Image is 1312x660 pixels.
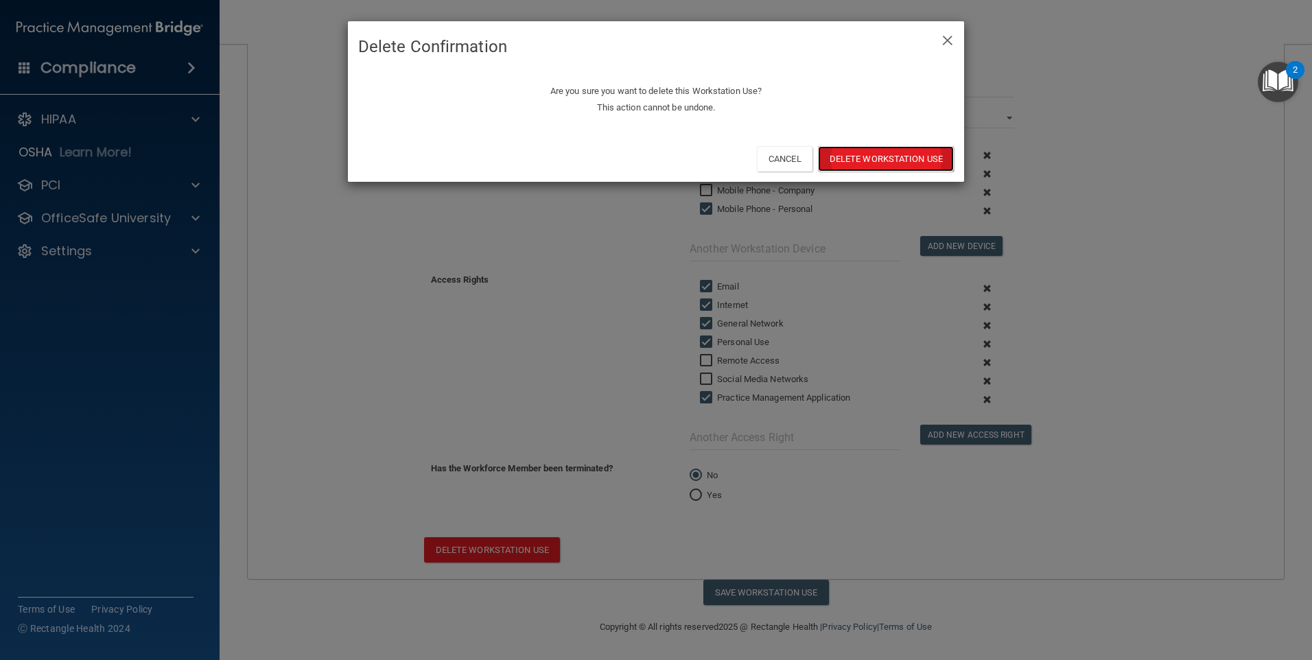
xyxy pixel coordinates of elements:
div: 2 [1293,70,1298,88]
p: Are you sure you want to delete this Workstation Use? This action cannot be undone. [358,83,954,116]
button: Open Resource Center, 2 new notifications [1258,62,1298,102]
button: Delete Workstation Use [818,146,954,172]
h4: Delete Confirmation [358,32,954,62]
span: × [941,25,954,52]
button: Cancel [757,146,812,172]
